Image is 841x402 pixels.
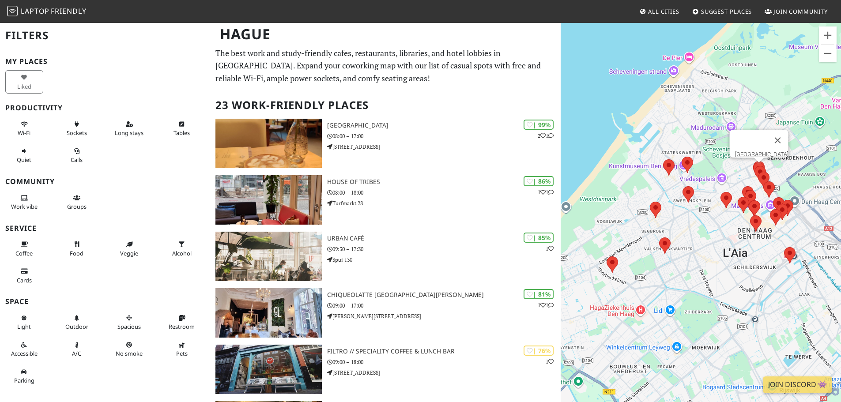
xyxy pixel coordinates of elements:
span: Laptop [21,6,49,16]
button: Spacious [110,311,148,334]
img: Filtro // Speciality Coffee & Lunch Bar [215,345,322,394]
span: Pet friendly [176,349,188,357]
p: 1 1 [538,188,554,196]
button: Long stays [110,117,148,140]
span: Suggest Places [701,8,752,15]
img: Barista Cafe Frederikstraat [215,119,322,168]
h3: [GEOGRAPHIC_DATA] [327,122,561,129]
p: 09:00 – 17:00 [327,301,561,310]
span: All Cities [648,8,679,15]
div: | 76% [524,346,554,356]
h3: Productivity [5,104,205,112]
button: Pets [163,338,201,361]
p: Turfmarkt 28 [327,199,561,207]
h3: Urban Café [327,235,561,242]
h3: Community [5,177,205,186]
button: Groups [58,191,96,214]
p: Spui 130 [327,255,561,264]
div: | 81% [524,289,554,299]
button: Work vibe [5,191,43,214]
h3: My Places [5,57,205,66]
span: Group tables [67,203,87,210]
button: Wi-Fi [5,117,43,140]
span: Outdoor area [65,323,88,331]
a: Urban Café | 85% 1 Urban Café 09:30 – 17:30 Spui 130 [210,232,561,281]
span: Stable Wi-Fi [18,129,30,137]
p: 09:30 – 17:30 [327,245,561,253]
a: Suggest Places [689,4,756,19]
p: 08:00 – 18:00 [327,188,561,197]
span: Accessible [11,349,38,357]
button: Alcohol [163,237,201,260]
span: Restroom [169,323,195,331]
a: Join Community [761,4,831,19]
div: | 85% [524,233,554,243]
span: Food [70,249,83,257]
p: [STREET_ADDRESS] [327,368,561,377]
button: Tables [163,117,201,140]
p: 1 1 [538,301,554,309]
span: Quiet [17,156,31,164]
p: [PERSON_NAME][STREET_ADDRESS] [327,312,561,320]
h3: House of Tribes [327,178,561,186]
button: Sockets [58,117,96,140]
span: Spacious [117,323,141,331]
h2: 23 Work-Friendly Places [215,92,555,119]
span: Work-friendly tables [173,129,190,137]
h2: Filters [5,22,205,49]
span: Smoke free [116,349,143,357]
button: Chiudi [767,130,788,151]
button: Veggie [110,237,148,260]
button: Quiet [5,144,43,167]
span: Air conditioned [72,349,81,357]
a: Chiqueolatte Den Haag | 81% 11 Chiqueolatte [GEOGRAPHIC_DATA][PERSON_NAME] 09:00 – 17:00 [PERSON_... [210,288,561,338]
img: LaptopFriendly [7,6,18,16]
img: Urban Café [215,232,322,281]
a: Join Discord 👾 [763,376,832,393]
span: Power sockets [67,129,87,137]
span: People working [11,203,38,210]
div: | 99% [524,120,554,130]
button: Zoom avanti [819,26,837,44]
button: Food [58,237,96,260]
button: Cards [5,264,43,287]
p: 1 [546,357,554,366]
p: 09:00 – 18:00 [327,358,561,366]
span: Natural light [17,323,31,331]
div: | 86% [524,176,554,186]
h1: Hague [213,22,559,46]
span: Friendly [51,6,86,16]
p: 2 1 [538,131,554,140]
a: [GEOGRAPHIC_DATA] [735,151,788,158]
p: The best work and study-friendly cafes, restaurants, libraries, and hotel lobbies in [GEOGRAPHIC_... [215,47,555,85]
img: House of Tribes [215,175,322,225]
span: Join Community [773,8,828,15]
button: No smoke [110,338,148,361]
a: All Cities [636,4,683,19]
button: Light [5,311,43,334]
span: Credit cards [17,276,32,284]
p: 08:00 – 17:00 [327,132,561,140]
button: Parking [5,364,43,388]
a: LaptopFriendly LaptopFriendly [7,4,87,19]
span: Alcohol [172,249,192,257]
button: Restroom [163,311,201,334]
h3: Space [5,297,205,306]
h3: Filtro // Speciality Coffee & Lunch Bar [327,348,561,355]
span: Coffee [15,249,33,257]
a: House of Tribes | 86% 11 House of Tribes 08:00 – 18:00 Turfmarkt 28 [210,175,561,225]
button: A/C [58,338,96,361]
p: [STREET_ADDRESS] [327,143,561,151]
a: Barista Cafe Frederikstraat | 99% 21 [GEOGRAPHIC_DATA] 08:00 – 17:00 [STREET_ADDRESS] [210,119,561,168]
button: Zoom indietro [819,45,837,62]
span: Veggie [120,249,138,257]
button: Calls [58,144,96,167]
p: 1 [546,244,554,253]
button: Outdoor [58,311,96,334]
button: Coffee [5,237,43,260]
span: Parking [14,376,34,384]
h3: Chiqueolatte [GEOGRAPHIC_DATA][PERSON_NAME] [327,291,561,299]
button: Accessible [5,338,43,361]
img: Chiqueolatte Den Haag [215,288,322,338]
span: Video/audio calls [71,156,83,164]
